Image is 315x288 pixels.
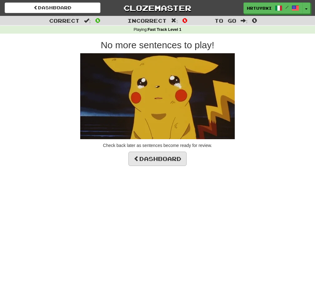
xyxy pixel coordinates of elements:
span: To go [215,17,236,24]
a: Clozemaster [110,2,206,13]
p: Check back later as sentences become ready for review. [12,142,304,149]
a: hrtuybxi / [243,2,303,14]
strong: Fast Track Level 1 [148,27,182,32]
span: 0 [182,17,188,24]
span: hrtuybxi [247,5,272,11]
span: 0 [95,17,100,24]
img: sad-pikachu.gif [80,53,235,139]
h2: No more sentences to play! [12,40,304,50]
a: Dashboard [5,2,100,13]
span: / [285,5,289,9]
span: : [84,18,91,23]
span: Incorrect [127,17,167,24]
span: : [241,18,248,23]
span: Correct [49,17,80,24]
a: Dashboard [128,152,187,166]
span: : [171,18,178,23]
span: 0 [252,17,257,24]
